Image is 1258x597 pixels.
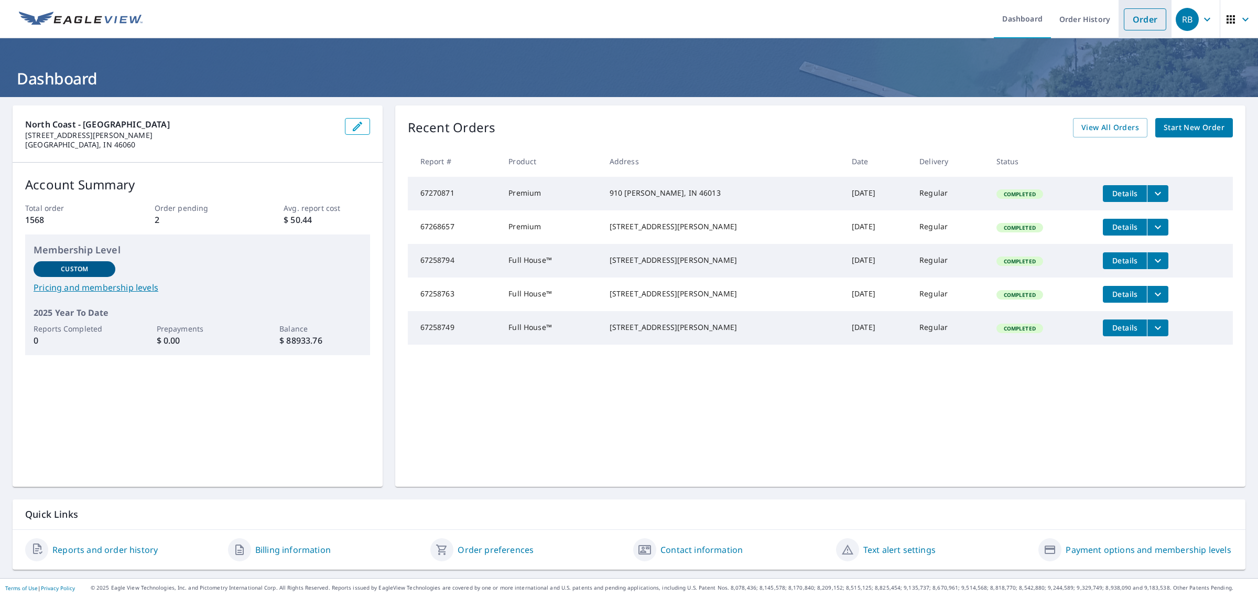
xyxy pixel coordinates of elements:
[1164,121,1224,134] span: Start New Order
[34,323,115,334] p: Reports Completed
[911,311,988,345] td: Regular
[25,131,337,140] p: [STREET_ADDRESS][PERSON_NAME]
[279,334,361,347] p: $ 88933.76
[25,202,111,214] p: Total order
[610,188,835,198] div: 910 [PERSON_NAME], IN 46013
[1103,319,1147,336] button: detailsBtn-67258749
[1073,118,1147,137] a: View All Orders
[408,278,501,311] td: 67258763
[19,12,143,27] img: EV Logo
[1109,323,1141,333] span: Details
[1109,222,1141,232] span: Details
[997,291,1042,298] span: Completed
[13,68,1245,89] h1: Dashboard
[863,543,936,556] a: Text alert settings
[284,214,370,226] p: $ 50.44
[157,334,238,347] p: $ 0.00
[843,278,911,311] td: [DATE]
[1176,8,1199,31] div: RB
[1109,289,1141,299] span: Details
[610,289,835,299] div: [STREET_ADDRESS][PERSON_NAME]
[500,146,601,177] th: Product
[911,278,988,311] td: Regular
[25,508,1233,521] p: Quick Links
[911,177,988,210] td: Regular
[911,146,988,177] th: Delivery
[1066,543,1231,556] a: Payment options and membership levels
[408,177,501,210] td: 67270871
[61,264,88,274] p: Custom
[34,306,362,319] p: 2025 Year To Date
[843,177,911,210] td: [DATE]
[1124,8,1166,30] a: Order
[988,146,1095,177] th: Status
[284,202,370,214] p: Avg. report cost
[25,175,370,194] p: Account Summary
[1147,219,1168,236] button: filesDropdownBtn-67268657
[52,543,158,556] a: Reports and order history
[41,584,75,592] a: Privacy Policy
[997,258,1042,265] span: Completed
[1103,252,1147,269] button: detailsBtn-67258794
[500,278,601,311] td: Full House™
[610,221,835,232] div: [STREET_ADDRESS][PERSON_NAME]
[34,334,115,347] p: 0
[25,118,337,131] p: North Coast - [GEOGRAPHIC_DATA]
[843,244,911,278] td: [DATE]
[255,543,331,556] a: Billing information
[155,202,241,214] p: Order pending
[1103,286,1147,303] button: detailsBtn-67258763
[911,210,988,244] td: Regular
[25,140,337,150] p: [GEOGRAPHIC_DATA], IN 46060
[157,323,238,334] p: Prepayments
[997,224,1042,231] span: Completed
[1147,286,1168,303] button: filesDropdownBtn-67258763
[660,543,743,556] a: Contact information
[601,146,843,177] th: Address
[408,118,496,137] p: Recent Orders
[843,210,911,244] td: [DATE]
[1147,252,1168,269] button: filesDropdownBtn-67258794
[279,323,361,334] p: Balance
[1109,188,1141,198] span: Details
[610,255,835,265] div: [STREET_ADDRESS][PERSON_NAME]
[1081,121,1139,134] span: View All Orders
[1103,185,1147,202] button: detailsBtn-67270871
[500,244,601,278] td: Full House™
[610,322,835,333] div: [STREET_ADDRESS][PERSON_NAME]
[155,214,241,226] p: 2
[911,244,988,278] td: Regular
[997,190,1042,198] span: Completed
[843,311,911,345] td: [DATE]
[843,146,911,177] th: Date
[408,210,501,244] td: 67268657
[458,543,534,556] a: Order preferences
[1103,219,1147,236] button: detailsBtn-67268657
[34,281,362,294] a: Pricing and membership levels
[408,311,501,345] td: 67258749
[91,584,1253,592] p: © 2025 Eagle View Technologies, Inc. and Pictometry International Corp. All Rights Reserved. Repo...
[500,210,601,244] td: Premium
[1147,185,1168,202] button: filesDropdownBtn-67270871
[997,325,1042,332] span: Completed
[1109,255,1141,265] span: Details
[1155,118,1233,137] a: Start New Order
[5,584,38,592] a: Terms of Use
[25,214,111,226] p: 1568
[5,585,75,591] p: |
[500,177,601,210] td: Premium
[1147,319,1168,336] button: filesDropdownBtn-67258749
[408,244,501,278] td: 67258794
[408,146,501,177] th: Report #
[500,311,601,345] td: Full House™
[34,243,362,257] p: Membership Level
